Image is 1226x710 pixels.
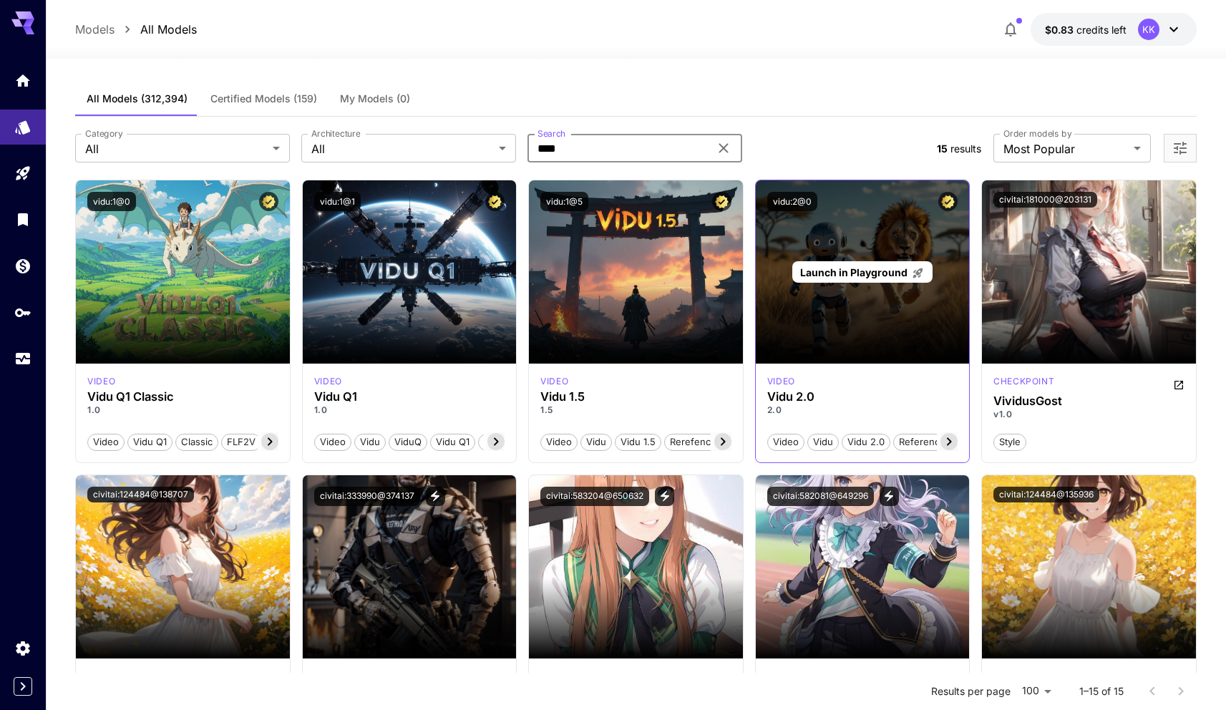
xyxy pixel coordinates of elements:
[314,432,351,451] button: Video
[1079,684,1124,699] p: 1–15 of 15
[1031,13,1197,46] button: $0.83091KK
[655,487,674,506] button: View trigger words
[87,192,136,211] button: vidu:1@0
[767,404,958,417] p: 2.0
[767,375,795,388] p: video
[479,435,500,449] span: Q1
[354,432,386,451] button: Vidu
[1003,127,1071,140] label: Order models by
[581,435,611,449] span: Vidu
[994,435,1026,449] span: style
[842,435,890,449] span: Vidu 2.0
[315,435,351,449] span: Video
[87,487,194,502] button: civitai:124484@138707
[493,670,505,687] button: Open in CivitAI
[87,375,115,388] p: video
[1173,670,1184,687] button: Open in CivitAI
[1045,24,1076,36] span: $0.83
[430,432,475,451] button: Vidu Q1
[540,375,568,388] p: video
[792,261,932,283] a: Launch in Playground
[14,639,31,657] div: Settings
[993,394,1184,408] h3: VividusGost
[14,303,31,321] div: API Keys
[88,435,124,449] span: Video
[1173,375,1184,392] button: Open in CivitAI
[665,435,721,449] span: Rerefence
[431,435,475,449] span: Vidu Q1
[580,432,612,451] button: Vidu
[767,192,817,211] button: vidu:2@0
[767,390,958,404] h3: Vidu 2.0
[314,375,342,388] div: vidu_q1
[14,72,31,89] div: Home
[87,375,115,388] div: vidu_q1_classic
[355,435,385,449] span: Vidu
[75,21,115,38] a: Models
[937,142,948,155] span: 15
[14,677,32,696] div: Expand sidebar
[210,92,317,105] span: Certified Models (159)
[720,670,731,687] button: Open in CivitAI
[540,670,565,683] p: lora
[222,435,261,449] span: FLF2V
[1172,140,1189,157] button: Open more filters
[768,435,804,449] span: Video
[993,487,1099,502] button: civitai:124484@135936
[993,670,1054,687] div: SDXL 1.0
[75,21,197,38] nav: breadcrumb
[87,92,188,105] span: All Models (312,394)
[87,390,278,404] h3: Vidu Q1 Classic
[767,432,804,451] button: Video
[540,390,731,404] div: Vidu 1.5
[767,375,795,388] div: vidu_2_0
[540,487,649,506] button: civitai:583204@650632
[1003,140,1128,157] span: Most Popular
[87,670,148,687] div: SDXL 1.0
[314,670,339,687] div: SD 1.5
[127,432,172,451] button: Vidu Q1
[767,487,874,506] button: civitai:582081@649296
[800,266,908,278] span: Launch in Playground
[712,192,731,211] button: Certified Model – Vetted for best performance and includes a commercial license.
[311,140,493,157] span: All
[1138,19,1159,40] div: KK
[767,670,792,687] div: Pony
[140,21,197,38] p: All Models
[993,375,1054,392] div: SD 1.5
[540,192,588,211] button: vidu:1@5
[1016,681,1056,701] div: 100
[485,192,505,211] button: Certified Model – Vetted for best performance and includes a commercial license.
[314,375,342,388] p: video
[842,432,890,451] button: Vidu 2.0
[314,192,361,211] button: vidu:1@1
[314,670,339,683] p: lora
[993,432,1026,451] button: style
[311,127,360,140] label: Architecture
[314,404,505,417] p: 1.0
[767,670,792,683] p: lora
[993,408,1184,421] p: v1.0
[894,435,950,449] span: Reference
[880,487,899,506] button: View trigger words
[175,432,218,451] button: Classic
[14,165,31,183] div: Playground
[176,435,218,449] span: Classic
[389,435,427,449] span: ViduQ
[537,127,565,140] label: Search
[389,432,427,451] button: ViduQ
[1045,22,1127,37] div: $0.83091
[807,432,839,451] button: Vidu
[541,435,577,449] span: Video
[478,432,500,451] button: Q1
[938,192,958,211] button: Certified Model – Vetted for best performance and includes a commercial license.
[267,670,278,687] button: Open in CivitAI
[14,210,31,228] div: Library
[314,390,505,404] div: Vidu Q1
[950,142,981,155] span: results
[893,432,951,451] button: Reference
[1076,24,1127,36] span: credits left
